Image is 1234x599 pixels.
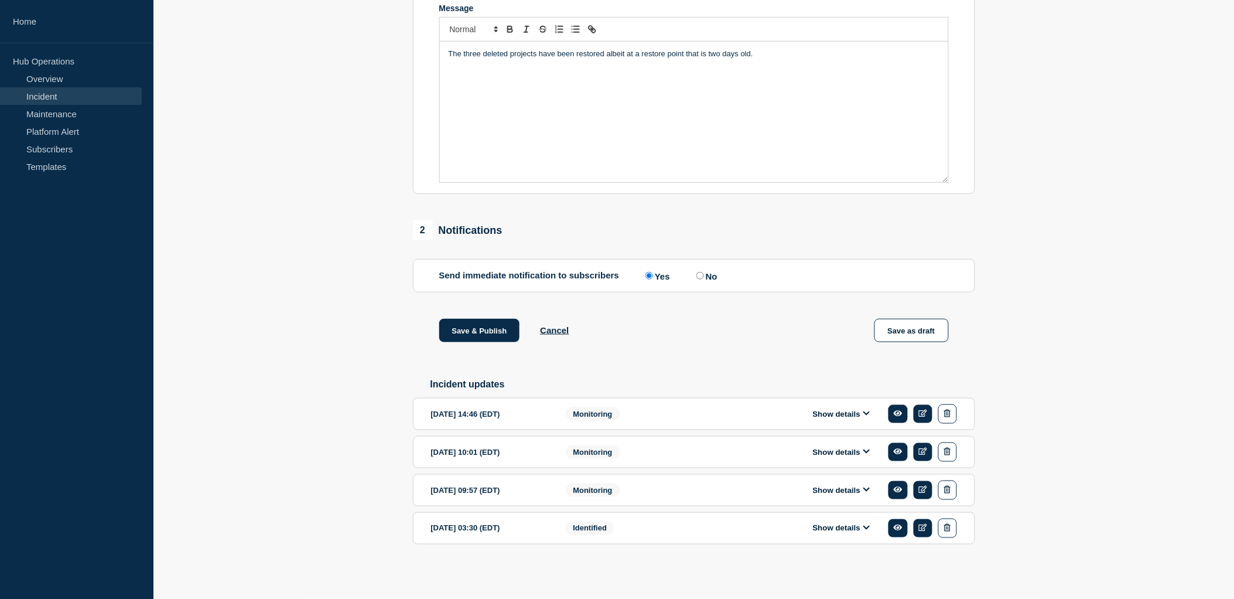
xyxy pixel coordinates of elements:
[874,319,949,342] button: Save as draft
[445,22,502,36] span: Font size
[439,270,620,281] p: Send immediate notification to subscribers
[413,220,503,240] div: Notifications
[693,270,717,281] label: No
[439,270,949,281] div: Send immediate notification to subscribers
[566,522,615,535] span: Identified
[449,49,939,59] p: The three deleted projects have been restored albeit at a restore point that is two days old.
[809,409,874,419] button: Show details
[584,22,600,36] button: Toggle link
[430,379,975,390] h2: Incident updates
[696,272,704,280] input: No
[431,404,548,424] div: [DATE] 14:46 (EDT)
[642,270,670,281] label: Yes
[413,220,433,240] span: 2
[439,4,949,13] div: Message
[809,447,874,457] button: Show details
[568,22,584,36] button: Toggle bulleted list
[645,272,653,280] input: Yes
[502,22,518,36] button: Toggle bold text
[551,22,568,36] button: Toggle ordered list
[440,42,948,182] div: Message
[809,523,874,533] button: Show details
[431,519,548,538] div: [DATE] 03:30 (EDT)
[566,484,620,497] span: Monitoring
[566,407,620,421] span: Monitoring
[439,319,520,342] button: Save & Publish
[809,485,874,495] button: Show details
[431,481,548,500] div: [DATE] 09:57 (EDT)
[518,22,535,36] button: Toggle italic text
[535,22,551,36] button: Toggle strikethrough text
[540,325,569,335] button: Cancel
[566,445,620,459] span: Monitoring
[431,443,548,462] div: [DATE] 10:01 (EDT)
